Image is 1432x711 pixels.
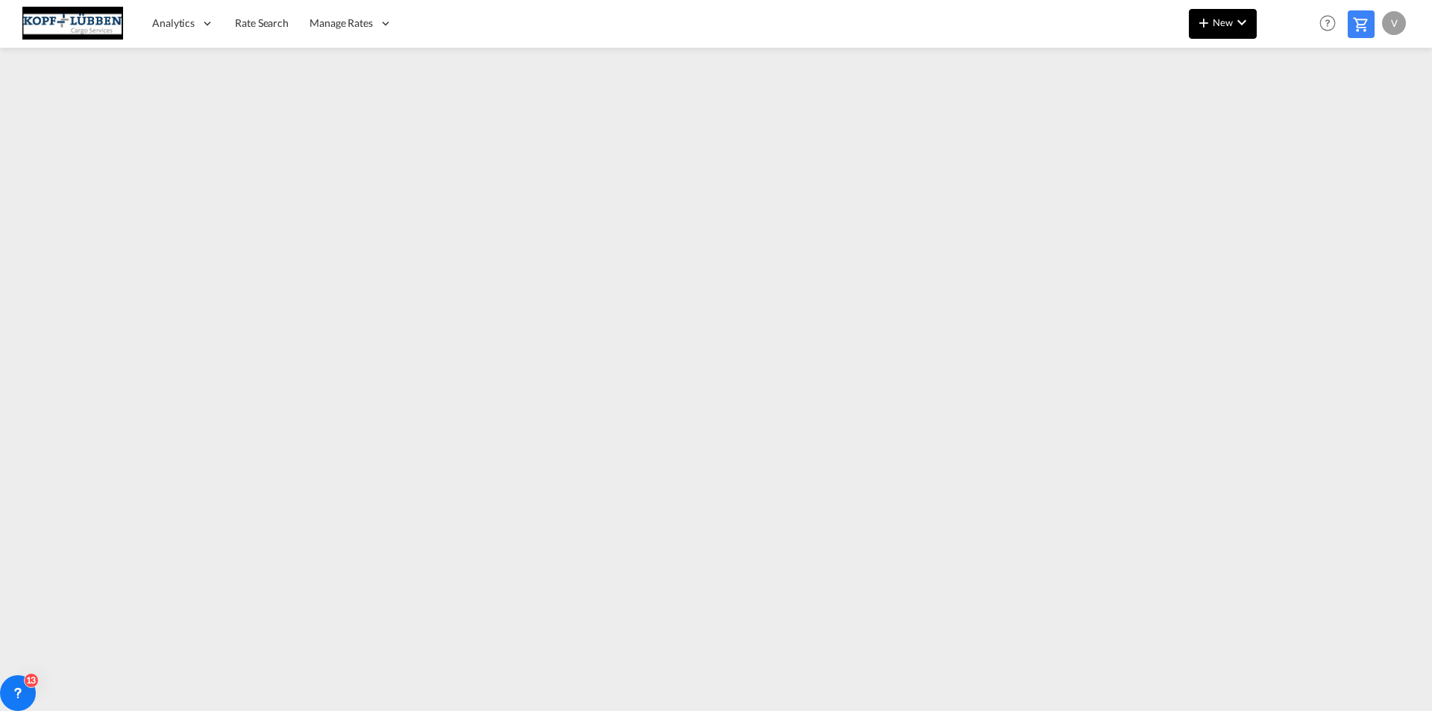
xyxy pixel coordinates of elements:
[1195,13,1213,31] md-icon: icon-plus 400-fg
[1189,9,1257,39] button: icon-plus 400-fgNewicon-chevron-down
[1382,11,1406,35] div: v
[235,16,289,29] span: Rate Search
[1315,10,1340,36] span: Help
[1195,16,1251,28] span: New
[1315,10,1348,37] div: Help
[310,16,373,31] span: Manage Rates
[1233,13,1251,31] md-icon: icon-chevron-down
[152,16,195,31] span: Analytics
[22,7,123,40] img: 25cf3bb0aafc11ee9c4fdbd399af7748.JPG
